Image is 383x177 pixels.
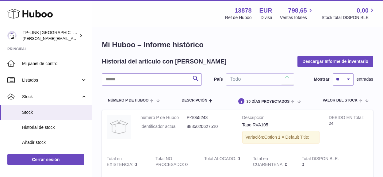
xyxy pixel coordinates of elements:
[329,115,364,121] strong: DEBIDO EN Total
[200,151,248,172] td: 0
[297,151,346,172] td: 0
[155,156,185,168] strong: Total NO PROCESADO
[288,6,307,15] span: 798,65
[204,156,238,163] strong: Total ALOCADO
[247,100,289,104] span: 30 DÍAS PROYECTADOS
[7,154,84,165] a: Cerrar sesión
[22,125,87,130] span: Historial de stock
[261,15,272,21] div: Divisa
[140,124,187,129] dt: Identificador actual
[22,77,81,83] span: Listados
[235,6,252,15] strong: 13878
[302,156,339,163] strong: Total DISPONIBLE
[182,98,207,102] span: Descripción
[151,151,200,172] td: 0
[253,156,285,168] strong: Total en CUARENTENA
[107,115,131,139] img: product image
[187,115,233,121] dd: P-1055243
[108,98,148,102] span: número P de Huboo
[242,131,320,144] div: Variación:
[23,36,123,41] span: [PERSON_NAME][EMAIL_ADDRESS][DOMAIN_NAME]
[324,110,373,151] td: 24
[280,15,314,21] span: Ventas totales
[140,115,187,121] dt: número P de Huboo
[102,40,373,50] h1: Mi Huboo – Informe histórico
[323,98,357,102] span: Valor del stock
[242,115,320,122] strong: Descripción
[22,140,87,145] span: Añadir stock
[7,31,17,40] img: celia.yan@tp-link.com
[187,124,233,129] dd: 8885020627510
[314,76,329,82] label: Mostrar
[22,61,87,67] span: Mi panel de control
[322,15,376,21] span: Stock total DISPONIBLE
[357,76,373,82] span: entradas
[225,15,251,21] div: Ref de Huboo
[107,156,135,168] strong: Total en EXISTENCIA
[297,56,373,67] button: Descargar Informe de inventario
[22,94,81,100] span: Stock
[285,162,287,167] span: 0
[322,6,376,21] a: 0,00 Stock total DISPONIBLE
[214,76,223,82] label: País
[242,122,320,128] div: Tapo RVA105
[357,6,369,15] span: 0,00
[264,135,309,140] span: Option 1 = Default Title;
[102,57,227,66] h2: Historial del artículo con [PERSON_NAME]
[102,151,151,172] td: 0
[23,30,78,41] div: TP-LINK [GEOGRAPHIC_DATA], SOCIEDAD LIMITADA
[280,6,314,21] a: 798,65 Ventas totales
[22,110,87,115] span: Stock
[259,6,272,15] strong: EUR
